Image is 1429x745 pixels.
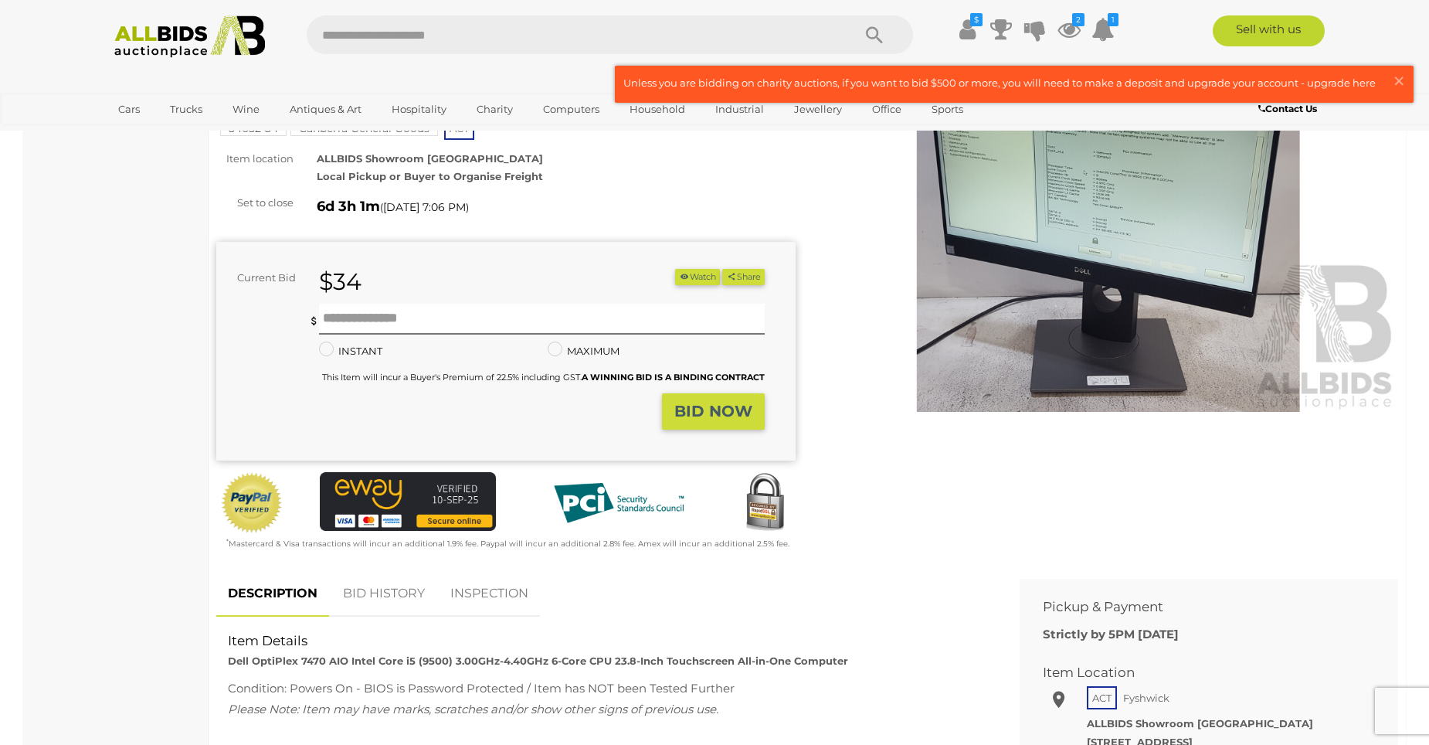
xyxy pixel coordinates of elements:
[1119,688,1173,708] span: Fyshwick
[382,97,457,122] a: Hospitality
[970,13,983,26] i: $
[220,122,287,134] a: 54652-34
[220,121,287,136] mark: 54652-34
[228,655,848,667] strong: Dell OptiPlex 7470 AIO Intel Core i5 (9500) 3.00GHz-4.40GHz 6-Core CPU 23.8-Inch Touchscreen All-...
[548,342,619,360] label: MAXIMUM
[317,152,543,165] strong: ALLBIDS Showroom [GEOGRAPHIC_DATA]
[331,571,436,617] a: BID HISTORY
[228,634,985,648] h2: Item Details
[228,702,718,716] span: Please Note: Item may have marks, scratches and/or show other signs of previous use.
[675,269,720,285] li: Watch this item
[226,539,789,549] small: Mastercard & Visa transactions will incur an additional 1.9% fee. Paypal will incur an additional...
[1043,665,1352,680] h2: Item Location
[1258,103,1317,114] b: Contact Us
[922,97,973,122] a: Sports
[619,97,695,122] a: Household
[216,571,329,617] a: DESCRIPTION
[319,267,361,296] strong: $34
[541,472,696,534] img: PCI DSS compliant
[734,472,796,534] img: Secured by Rapid SSL
[319,342,382,360] label: INSTANT
[1043,600,1352,614] h2: Pickup & Payment
[205,194,305,212] div: Set to close
[220,472,283,534] img: Official PayPal Seal
[675,269,720,285] button: Watch
[383,200,466,214] span: [DATE] 7:06 PM
[705,97,774,122] a: Industrial
[1043,627,1179,641] b: Strictly by 5PM [DATE]
[280,97,372,122] a: Antiques & Art
[1087,686,1117,709] span: ACT
[222,97,270,122] a: Wine
[662,393,765,430] button: BID NOW
[1108,13,1118,26] i: 1
[1392,66,1406,96] span: ×
[582,372,765,383] b: A WINNING BID IS A BINDING CONTRACT
[784,97,852,122] a: Jewellery
[439,571,540,617] a: INSPECTION
[290,121,438,136] mark: Canberra General Goods
[108,97,150,122] a: Cars
[722,269,765,285] button: Share
[836,15,913,54] button: Search
[1072,13,1084,26] i: 2
[108,122,238,148] a: [GEOGRAPHIC_DATA]
[1087,717,1313,730] strong: ALLBIDS Showroom [GEOGRAPHIC_DATA]
[320,472,496,531] img: eWAY Payment Gateway
[228,678,985,699] div: Condition: Powers On - BIOS is Password Protected / Item has NOT been Tested Further
[205,150,305,168] div: Item location
[160,97,212,122] a: Trucks
[1091,15,1115,43] a: 1
[862,97,911,122] a: Office
[317,170,543,182] strong: Local Pickup or Buyer to Organise Freight
[819,39,1398,412] img: Dell OptiPlex 7470 AIO Intel Core i5 (9500) 3.00GHz-4.40GHz 6-Core CPU 23.8-Inch Touchscreen All-...
[216,269,307,287] div: Current Bid
[467,97,523,122] a: Charity
[380,201,469,213] span: ( )
[1213,15,1325,46] a: Sell with us
[955,15,979,43] a: $
[290,122,438,134] a: Canberra General Goods
[533,97,609,122] a: Computers
[1057,15,1081,43] a: 2
[322,372,765,383] small: This Item will incur a Buyer's Premium of 22.5% including GST.
[674,402,752,420] strong: BID NOW
[106,15,273,58] img: Allbids.com.au
[1258,100,1321,117] a: Contact Us
[317,198,380,215] strong: 6d 3h 1m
